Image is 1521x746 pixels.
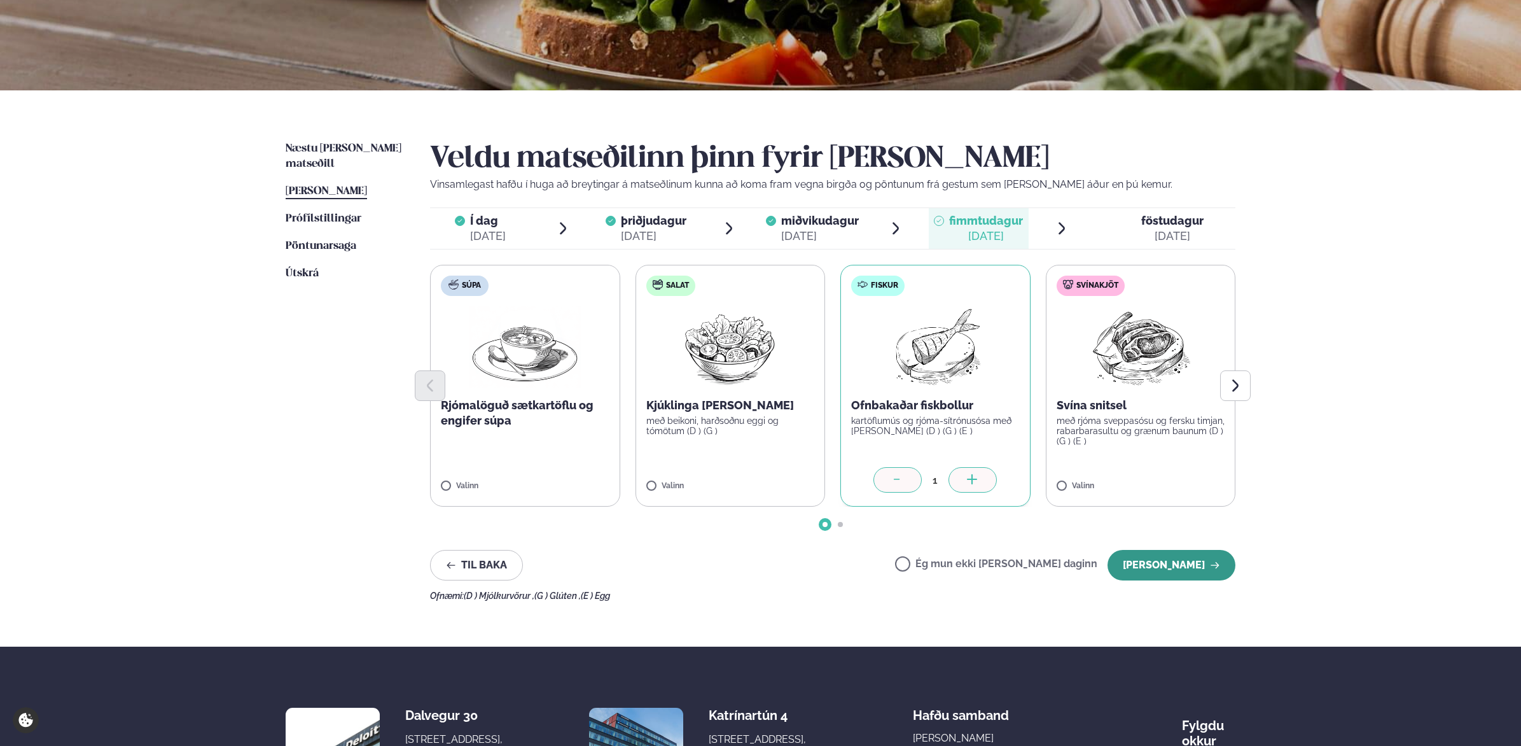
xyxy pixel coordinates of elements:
span: Pöntunarsaga [286,241,356,251]
p: með rjóma sveppasósu og fersku timjan, rabarbarasultu og grænum baunum (D ) (G ) (E ) [1057,416,1225,446]
a: Útskrá [286,266,319,281]
span: (D ) Mjólkurvörur , [464,591,534,601]
span: föstudagur [1141,214,1204,227]
div: 1 [922,473,948,488]
span: Næstu [PERSON_NAME] matseðill [286,143,401,169]
span: [PERSON_NAME] [286,186,367,197]
span: Hafðu samband [913,698,1009,723]
p: Vinsamlegast hafðu í huga að breytingar á matseðlinum kunna að koma fram vegna birgða og pöntunum... [430,177,1235,192]
p: Rjómalöguð sætkartöflu og engifer súpa [441,398,609,428]
div: Dalvegur 30 [405,708,506,723]
a: Cookie settings [13,707,39,733]
span: Go to slide 1 [823,522,828,527]
span: Fiskur [871,281,898,291]
p: Svína snitsel [1057,398,1225,413]
a: Pöntunarsaga [286,239,356,254]
span: Prófílstillingar [286,213,361,224]
span: þriðjudagur [621,214,686,227]
span: (G ) Glúten , [534,591,581,601]
img: salad.svg [653,279,663,290]
img: Salad.png [674,306,786,388]
img: pork.svg [1063,279,1073,290]
button: Previous slide [415,370,445,401]
p: með beikoni, harðsoðnu eggi og tómötum (D ) (G ) [646,416,815,436]
span: Salat [666,281,689,291]
a: Næstu [PERSON_NAME] matseðill [286,141,405,172]
div: [DATE] [621,229,686,244]
button: Next slide [1220,370,1251,401]
p: Kjúklinga [PERSON_NAME] [646,398,815,413]
a: [PERSON_NAME] [286,184,367,199]
div: [DATE] [470,229,506,244]
p: Ofnbakaðar fiskbollur [851,398,1020,413]
a: Prófílstillingar [286,211,361,227]
span: fimmtudagur [949,214,1023,227]
span: Súpa [462,281,481,291]
span: miðvikudagur [781,214,859,227]
div: Katrínartún 4 [709,708,810,723]
h2: Veldu matseðilinn þinn fyrir [PERSON_NAME] [430,141,1235,177]
div: [DATE] [1141,229,1204,244]
img: fish.svg [858,279,868,290]
span: (E ) Egg [581,591,610,601]
button: Til baka [430,550,523,581]
button: [PERSON_NAME] [1108,550,1235,581]
span: Útskrá [286,268,319,279]
div: [DATE] [781,229,859,244]
span: Svínakjöt [1076,281,1118,291]
img: soup.svg [448,279,459,290]
img: Fish.png [879,306,992,388]
img: Soup.png [469,306,581,388]
div: Ofnæmi: [430,591,1235,601]
span: Go to slide 2 [838,522,843,527]
img: Pork-Meat.png [1084,306,1197,388]
span: Í dag [470,213,506,229]
p: kartöflumús og rjóma-sítrónusósa með [PERSON_NAME] (D ) (G ) (E ) [851,416,1020,436]
div: [DATE] [949,229,1023,244]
